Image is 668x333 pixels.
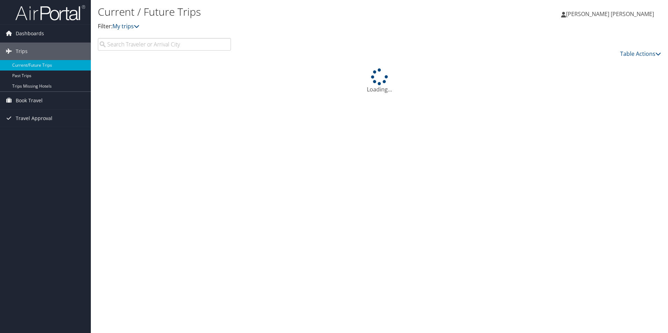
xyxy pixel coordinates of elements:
[16,25,44,42] span: Dashboards
[566,10,654,18] span: [PERSON_NAME] [PERSON_NAME]
[112,22,139,30] a: My trips
[561,3,661,24] a: [PERSON_NAME] [PERSON_NAME]
[620,50,661,58] a: Table Actions
[16,110,52,127] span: Travel Approval
[15,5,85,21] img: airportal-logo.png
[98,68,661,94] div: Loading...
[16,92,43,109] span: Book Travel
[98,5,473,19] h1: Current / Future Trips
[16,43,28,60] span: Trips
[98,38,231,51] input: Search Traveler or Arrival City
[98,22,473,31] p: Filter:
